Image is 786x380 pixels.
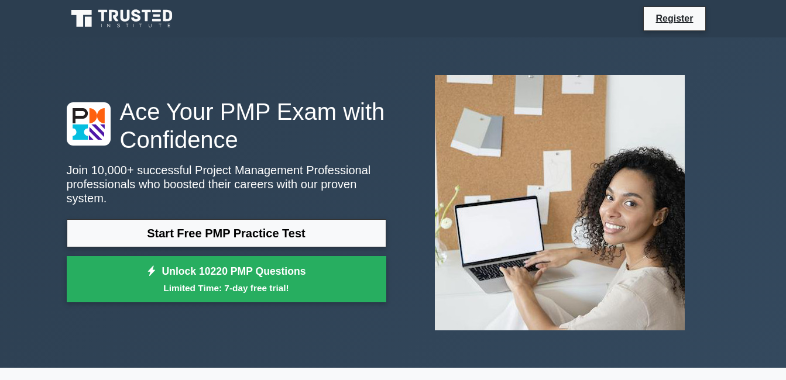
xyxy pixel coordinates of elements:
[67,163,386,205] p: Join 10,000+ successful Project Management Professional professionals who boosted their careers w...
[67,219,386,247] a: Start Free PMP Practice Test
[67,98,386,154] h1: Ace Your PMP Exam with Confidence
[81,281,372,295] small: Limited Time: 7-day free trial!
[648,11,700,26] a: Register
[67,256,386,303] a: Unlock 10220 PMP QuestionsLimited Time: 7-day free trial!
